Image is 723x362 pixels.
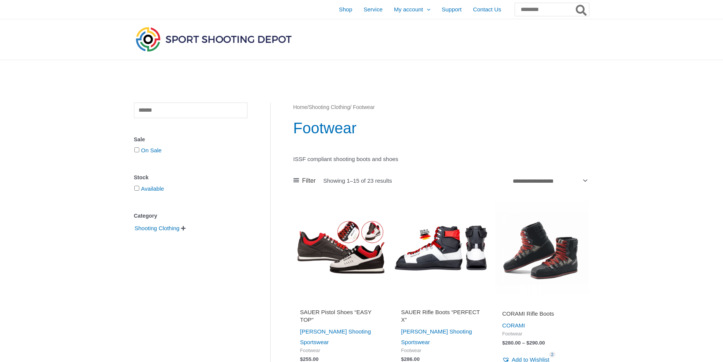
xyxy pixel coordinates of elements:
span: – [522,340,525,346]
bdi: 290.00 [526,340,545,346]
iframe: Customer reviews powered by Trustpilot [300,299,380,308]
a: SAUER Pistol Shoes “EASY TOP” [300,308,380,326]
button: Search [574,3,589,16]
a: Shooting Clothing [134,224,180,231]
span: $ [300,356,303,362]
span: Footwear [300,348,380,354]
a: Filter [293,175,316,187]
input: On Sale [134,147,139,152]
p: ISSF compliant shooting boots and shoes [293,154,589,164]
a: Shooting Clothing [309,104,350,110]
a: SAUER Rifle Boots “PERFECT X” [401,308,481,326]
a: [PERSON_NAME] Shooting Sportswear [300,328,371,345]
span: $ [526,340,529,346]
input: Available [134,186,139,191]
span: Shooting Clothing [134,222,180,235]
span: Filter [302,175,316,187]
a: On Sale [141,147,162,153]
span: Footwear [502,331,582,337]
a: CORAMI Rifle Boots [502,310,582,320]
div: Stock [134,172,247,183]
a: Available [141,185,164,192]
span: 2 [549,352,555,357]
img: SAUER Pistol Shoes "EASY TOP" [293,201,387,295]
img: CORAMI Rifle Boots [495,201,589,295]
img: Sport Shooting Depot [134,25,293,53]
bdi: 286.00 [401,356,420,362]
bdi: 280.00 [502,340,521,346]
a: CORAMI [502,322,525,329]
span: $ [401,356,404,362]
select: Shop order [510,175,589,187]
div: Category [134,210,247,221]
a: [PERSON_NAME] Shooting Sportswear [401,328,472,345]
h2: SAUER Pistol Shoes “EASY TOP” [300,308,380,323]
img: PERFECT X [394,201,488,295]
a: Home [293,104,307,110]
h2: CORAMI Rifle Boots [502,310,582,318]
h1: Footwear [293,117,589,139]
nav: Breadcrumb [293,103,589,112]
span: Footwear [401,348,481,354]
p: Showing 1–15 of 23 results [323,178,392,183]
h2: SAUER Rifle Boots “PERFECT X” [401,308,481,323]
bdi: 255.00 [300,356,319,362]
iframe: Customer reviews powered by Trustpilot [502,299,582,308]
span:  [181,226,186,231]
iframe: Customer reviews powered by Trustpilot [401,299,481,308]
span: $ [502,340,505,346]
div: Sale [134,134,247,145]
